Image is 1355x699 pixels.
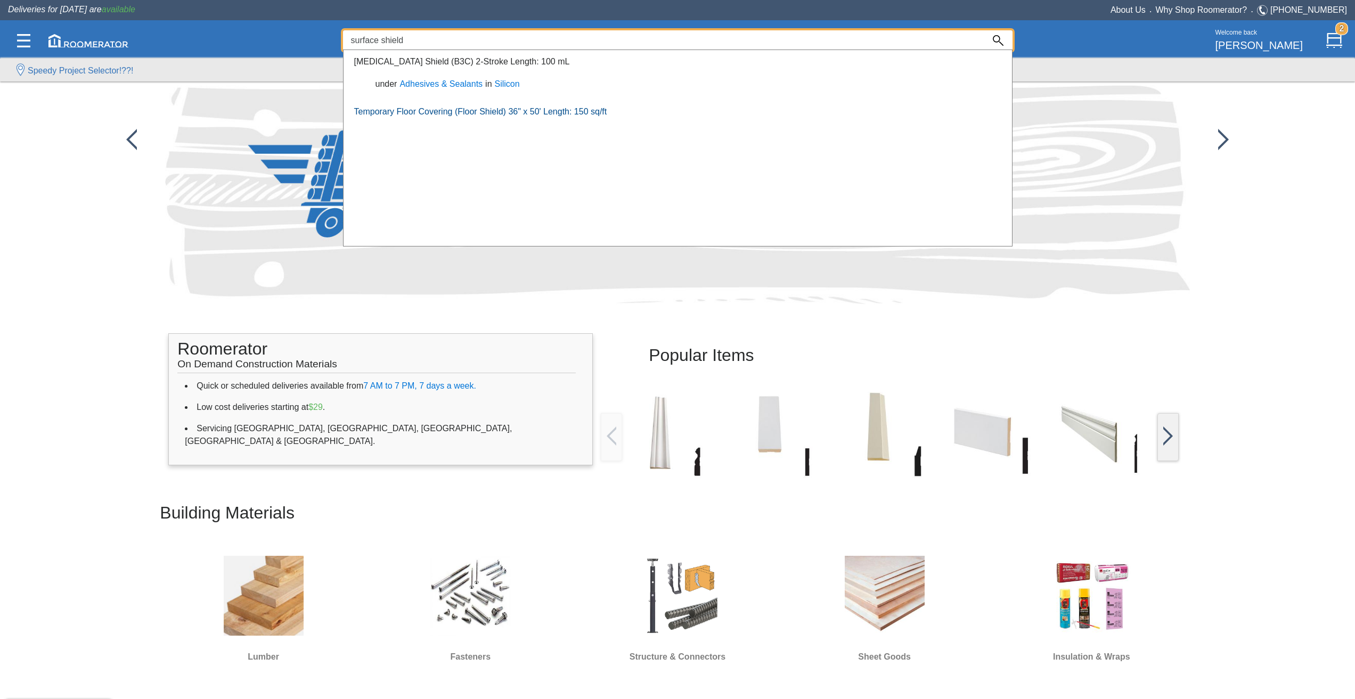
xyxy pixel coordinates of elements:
[492,79,523,88] a: Silicon
[1270,5,1347,14] a: [PHONE_NUMBER]
[1156,5,1247,14] a: Why Shop Roomerator?
[48,34,128,47] img: roomerator-logo.svg
[397,79,485,88] a: Adhesives & Sealants
[102,5,135,14] span: available
[354,57,570,66] a: [MEDICAL_DATA] Shield (B3C) 2-Stroke Length: 100 mL
[993,35,1003,46] img: Search_Icon.svg
[1257,4,1270,17] img: Telephone.svg
[343,30,984,51] input: Search...?
[370,78,397,91] label: under
[485,79,492,88] span: in
[1335,22,1348,35] strong: 2
[1247,9,1257,14] span: •
[1146,9,1156,14] span: •
[8,5,135,14] span: Deliveries for [DATE] are
[354,107,607,116] a: Temporary Floor Covering (Floor Shield) 36" x 50' Length: 150 sq/ft
[17,34,30,47] img: Categories.svg
[1326,32,1342,48] img: Cart.svg
[1111,5,1146,14] a: About Us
